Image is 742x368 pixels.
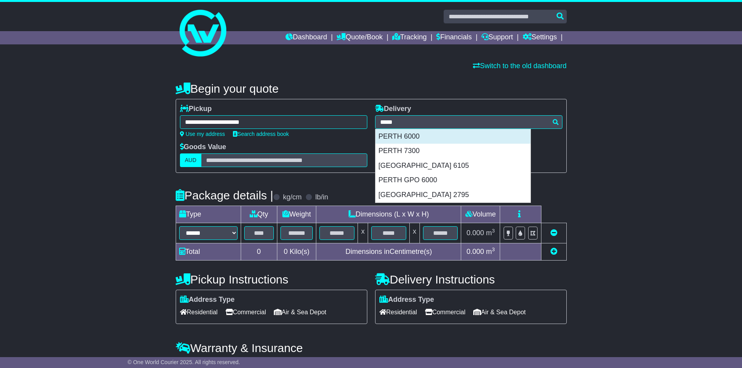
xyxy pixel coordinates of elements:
[176,82,567,95] h4: Begin your quote
[277,243,316,261] td: Kilo(s)
[286,31,327,44] a: Dashboard
[486,248,495,255] span: m
[392,31,427,44] a: Tracking
[467,229,484,237] span: 0.000
[461,206,500,223] td: Volume
[379,296,434,304] label: Address Type
[473,306,526,318] span: Air & Sea Depot
[180,153,202,167] label: AUD
[379,306,417,318] span: Residential
[180,306,218,318] span: Residential
[375,115,562,129] typeahead: Please provide city
[481,31,513,44] a: Support
[180,296,235,304] label: Address Type
[473,62,566,70] a: Switch to the old dashboard
[375,129,531,144] div: PERTH 6000
[180,131,225,137] a: Use my address
[241,206,277,223] td: Qty
[176,342,567,354] h4: Warranty & Insurance
[375,188,531,202] div: [GEOGRAPHIC_DATA] 2795
[425,306,465,318] span: Commercial
[176,273,367,286] h4: Pickup Instructions
[176,206,241,223] td: Type
[375,105,411,113] label: Delivery
[375,273,567,286] h4: Delivery Instructions
[180,143,226,151] label: Goods Value
[375,158,531,173] div: [GEOGRAPHIC_DATA] 6105
[316,243,461,261] td: Dimensions in Centimetre(s)
[492,247,495,252] sup: 3
[284,248,287,255] span: 0
[176,243,241,261] td: Total
[467,248,484,255] span: 0.000
[523,31,557,44] a: Settings
[241,243,277,261] td: 0
[176,189,273,202] h4: Package details |
[277,206,316,223] td: Weight
[226,306,266,318] span: Commercial
[375,173,531,188] div: PERTH GPO 6000
[337,31,382,44] a: Quote/Book
[180,105,212,113] label: Pickup
[550,229,557,237] a: Remove this item
[492,228,495,234] sup: 3
[409,223,419,243] td: x
[550,248,557,255] a: Add new item
[316,206,461,223] td: Dimensions (L x W x H)
[233,131,289,137] a: Search address book
[486,229,495,237] span: m
[375,144,531,158] div: PERTH 7300
[315,193,328,202] label: lb/in
[274,306,326,318] span: Air & Sea Depot
[436,31,472,44] a: Financials
[128,359,240,365] span: © One World Courier 2025. All rights reserved.
[283,193,301,202] label: kg/cm
[358,223,368,243] td: x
